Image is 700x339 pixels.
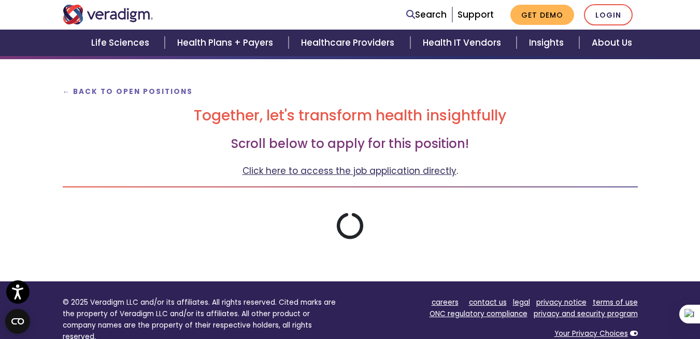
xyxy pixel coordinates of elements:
[579,30,645,56] a: About Us
[554,329,628,338] a: Your Privacy Choices
[79,30,165,56] a: Life Sciences
[534,309,638,319] a: privacy and security program
[165,30,289,56] a: Health Plans + Payers
[513,297,530,307] a: legal
[63,5,153,24] img: Veradigm logo
[63,164,638,178] p: .
[63,107,638,125] h2: Together, let's transform health insightfully
[5,309,30,334] button: Open CMP widget
[536,297,587,307] a: privacy notice
[430,309,527,319] a: ONC regulatory compliance
[510,5,574,25] a: Get Demo
[406,8,447,22] a: Search
[63,87,193,97] a: ← Back to Open Positions
[458,8,494,21] a: Support
[584,4,633,25] a: Login
[469,297,507,307] a: contact us
[242,165,456,177] a: Click here to access the job application directly
[410,30,517,56] a: Health IT Vendors
[289,30,410,56] a: Healthcare Providers
[593,297,638,307] a: terms of use
[63,137,638,152] h3: Scroll below to apply for this position!
[432,297,459,307] a: careers
[517,30,579,56] a: Insights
